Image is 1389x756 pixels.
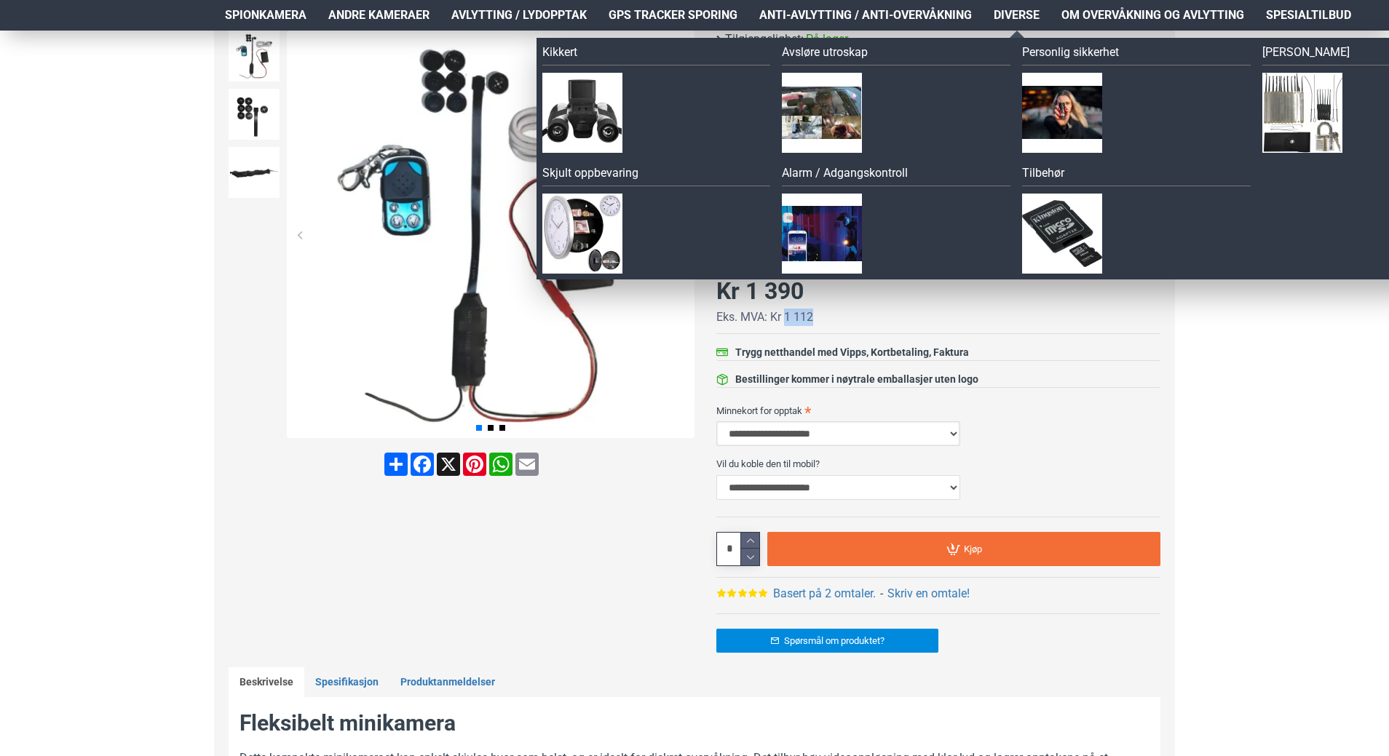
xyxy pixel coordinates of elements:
[287,31,694,438] img: Minikamera for skjult innbygging - SpyGadgets.no
[383,453,409,476] a: Share
[1022,194,1102,274] img: Tilbehør
[542,73,622,153] img: Kikkert
[1022,44,1251,65] a: Personlig sikkerhet
[514,453,540,476] a: Email
[542,44,771,65] a: Kikkert
[1266,7,1351,24] span: Spesialtilbud
[488,453,514,476] a: WhatsApp
[476,425,482,431] span: Go to slide 1
[806,31,848,48] span: På lager
[542,164,771,186] a: Skjult oppbevaring
[229,147,280,198] img: Minikamera for skjult innbygging - SpyGadgets.no
[161,86,245,95] div: Keywords by Traffic
[389,667,506,698] a: Produktanmeldelser
[782,73,862,153] img: Avsløre utroskap
[287,222,312,247] div: Previous slide
[304,667,389,698] a: Spesifikasjon
[328,7,430,24] span: Andre kameraer
[23,23,35,35] img: logo_orange.svg
[1022,73,1102,153] img: Personlig sikkerhet
[759,7,972,24] span: Anti-avlytting / Anti-overvåkning
[773,585,876,602] a: Basert på 2 omtaler.
[145,84,157,96] img: tab_keywords_by_traffic_grey.svg
[735,372,978,387] div: Bestillinger kommer i nøytrale emballasjer uten logo
[240,708,1149,739] h2: Fleksibelt minikamera
[488,425,494,431] span: Go to slide 2
[462,453,488,476] a: Pinterest
[887,585,970,602] a: Skriv en omtale!
[23,38,35,49] img: website_grey.svg
[229,31,280,81] img: Minikamera for skjult innbygging - SpyGadgets.no
[782,44,1010,65] a: Avsløre utroskap
[716,452,1160,475] label: Vil du koble den til mobil?
[880,586,883,600] b: -
[451,7,587,24] span: Avlytting / Lydopptak
[964,544,982,554] span: Kjøp
[229,89,280,140] img: Minikamera for skjult innbygging - SpyGadgets.no
[38,38,160,49] div: Domain: [DOMAIN_NAME]
[609,7,737,24] span: GPS Tracker Sporing
[725,31,804,48] b: Tilgjengelighet:
[782,164,1010,186] a: Alarm / Adgangskontroll
[435,453,462,476] a: X
[542,194,622,274] img: Skjult oppbevaring
[716,629,938,653] a: Spørsmål om produktet?
[41,23,71,35] div: v 4.0.25
[1061,7,1244,24] span: Om overvåkning og avlytting
[39,84,51,96] img: tab_domain_overview_orange.svg
[735,345,969,360] div: Trygg netthandel med Vipps, Kortbetaling, Faktura
[229,667,304,698] a: Beskrivelse
[499,425,505,431] span: Go to slide 3
[409,453,435,476] a: Facebook
[1022,164,1251,186] a: Tilbehør
[782,194,862,274] img: Alarm / Adgangskontroll
[55,86,130,95] div: Domain Overview
[716,399,1160,422] label: Minnekort for opptak
[1262,73,1342,153] img: Dirkesett
[225,7,306,24] span: Spionkamera
[716,274,804,309] div: Kr 1 390
[994,7,1040,24] span: Diverse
